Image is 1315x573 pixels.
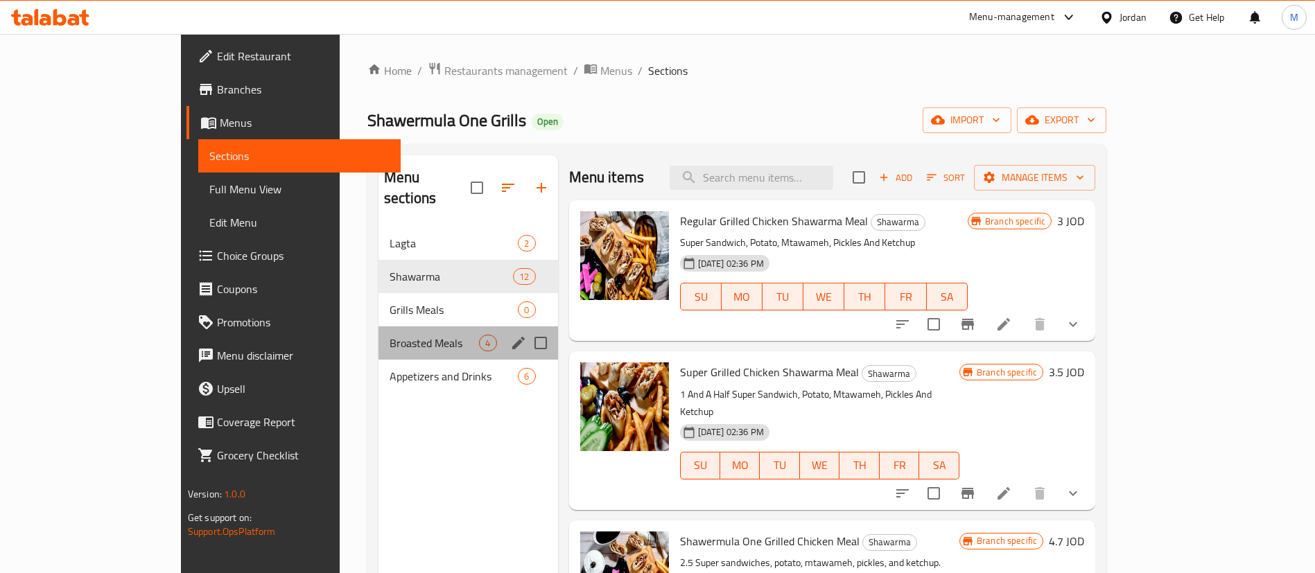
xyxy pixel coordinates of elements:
[680,452,720,479] button: SU
[873,167,918,188] span: Add item
[584,62,632,80] a: Menus
[971,534,1043,547] span: Branch specific
[680,211,868,231] span: Regular Grilled Chicken Shawarma Meal
[720,452,760,479] button: MO
[932,287,962,307] span: SA
[217,347,390,364] span: Menu disclaimer
[727,287,757,307] span: MO
[390,268,513,285] span: Shawarma
[198,173,401,206] a: Full Menu View
[680,362,859,382] span: Super Grilled Chicken Shawarma Meal
[378,360,558,393] div: Appetizers and Drinks6
[974,165,1095,191] button: Manage items
[680,531,860,552] span: Shawermula One Grilled Chicken Meal
[188,522,276,540] a: Support.OpsPlatform
[1065,316,1081,333] svg: Show Choices
[844,163,873,192] span: Select section
[186,73,401,106] a: Branches
[217,314,390,330] span: Promotions
[1056,477,1090,510] button: show more
[995,316,1012,333] a: Edit menu item
[686,287,716,307] span: SU
[519,370,534,383] span: 6
[532,114,564,130] div: Open
[722,283,763,310] button: MO
[217,48,390,64] span: Edit Restaurant
[444,62,568,79] span: Restaurants management
[891,287,921,307] span: FR
[573,62,578,79] li: /
[519,237,534,250] span: 2
[995,485,1012,502] a: Edit menu item
[1049,362,1084,382] h6: 3.5 JOD
[378,260,558,293] div: Shawarma12
[186,339,401,372] a: Menu disclaimer
[985,169,1084,186] span: Manage items
[1120,10,1147,25] div: Jordan
[188,509,252,527] span: Get support on:
[873,167,918,188] button: Add
[863,534,916,550] span: Shawarma
[209,148,390,164] span: Sections
[217,247,390,264] span: Choice Groups
[979,215,1051,228] span: Branch specific
[971,366,1043,379] span: Branch specific
[186,372,401,405] a: Upsell
[934,112,1000,129] span: import
[390,235,518,252] span: Lagta
[919,310,948,339] span: Select to update
[186,272,401,306] a: Coupons
[600,62,632,79] span: Menus
[670,166,833,190] input: search
[886,308,919,341] button: sort-choices
[417,62,422,79] li: /
[209,181,390,197] span: Full Menu View
[927,283,968,310] button: SA
[760,452,800,479] button: TU
[198,139,401,173] a: Sections
[1057,211,1084,231] h6: 3 JOD
[768,287,798,307] span: TU
[862,366,916,382] span: Shawarma
[508,333,529,353] button: edit
[220,114,390,131] span: Menus
[224,485,245,503] span: 1.0.0
[845,455,874,475] span: TH
[186,106,401,139] a: Menus
[198,206,401,239] a: Edit Menu
[880,452,920,479] button: FR
[390,368,518,385] div: Appetizers and Drinks
[367,105,526,136] span: Shawermula One Grills
[378,227,558,260] div: Lagta2
[209,214,390,231] span: Edit Menu
[686,455,715,475] span: SU
[217,281,390,297] span: Coupons
[803,283,844,310] button: WE
[580,211,669,300] img: Regular Grilled Chicken Shawarma Meal
[1023,477,1056,510] button: delete
[513,268,535,285] div: items
[1056,308,1090,341] button: show more
[1028,112,1095,129] span: export
[514,270,534,283] span: 12
[518,301,535,318] div: items
[680,234,968,252] p: Super Sandwich, Potato, Mtawameh, Pickles And Ketchup
[765,455,794,475] span: TU
[763,283,803,310] button: TU
[480,337,496,350] span: 4
[918,167,974,188] span: Sort items
[927,170,965,186] span: Sort
[923,167,968,188] button: Sort
[1017,107,1106,133] button: export
[862,534,917,551] div: Shawarma
[885,455,914,475] span: FR
[428,62,568,80] a: Restaurants management
[532,116,564,127] span: Open
[390,335,479,351] span: Broasted Meals
[186,306,401,339] a: Promotions
[919,452,959,479] button: SA
[726,455,755,475] span: MO
[390,301,518,318] span: Grills Meals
